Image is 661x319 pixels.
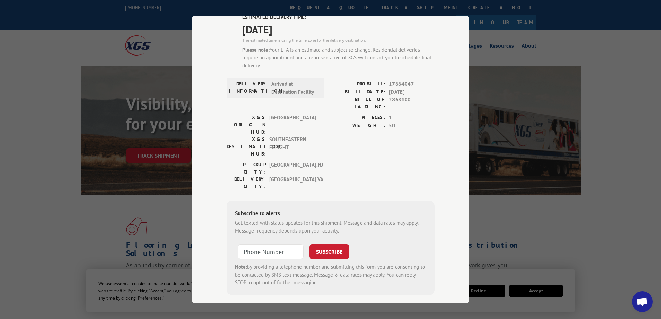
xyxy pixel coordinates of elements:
[331,96,385,110] label: BILL OF LADING:
[242,37,435,43] div: The estimated time is using the time zone for the delivery destination.
[229,80,268,96] label: DELIVERY INFORMATION:
[269,114,316,136] span: [GEOGRAPHIC_DATA]
[242,14,435,22] label: ESTIMATED DELIVERY TIME:
[238,244,304,259] input: Phone Number
[389,122,435,130] span: 50
[227,176,266,190] label: DELIVERY CITY:
[331,88,385,96] label: BILL DATE:
[269,136,316,158] span: SOUTHEASTERN FREIGHT
[389,114,435,122] span: 1
[235,263,426,287] div: by providing a telephone number and submitting this form you are consenting to be contacted by SM...
[235,219,426,235] div: Get texted with status updates for this shipment. Message and data rates may apply. Message frequ...
[632,291,653,312] div: Open chat
[242,46,435,70] div: Your ETA is an estimate and subject to change. Residential deliveries require an appointment and ...
[235,209,426,219] div: Subscribe to alerts
[227,114,266,136] label: XGS ORIGIN HUB:
[309,244,349,259] button: SUBSCRIBE
[227,161,266,176] label: PICKUP CITY:
[242,47,270,53] strong: Please note:
[269,176,316,190] span: [GEOGRAPHIC_DATA] , VA
[271,80,318,96] span: Arrived at Destination Facility
[331,80,385,88] label: PROBILL:
[242,22,435,37] span: [DATE]
[389,96,435,110] span: 2868100
[389,88,435,96] span: [DATE]
[331,122,385,130] label: WEIGHT:
[389,80,435,88] span: 17664047
[227,136,266,158] label: XGS DESTINATION HUB:
[235,263,247,270] strong: Note:
[269,161,316,176] span: [GEOGRAPHIC_DATA] , NJ
[331,114,385,122] label: PIECES:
